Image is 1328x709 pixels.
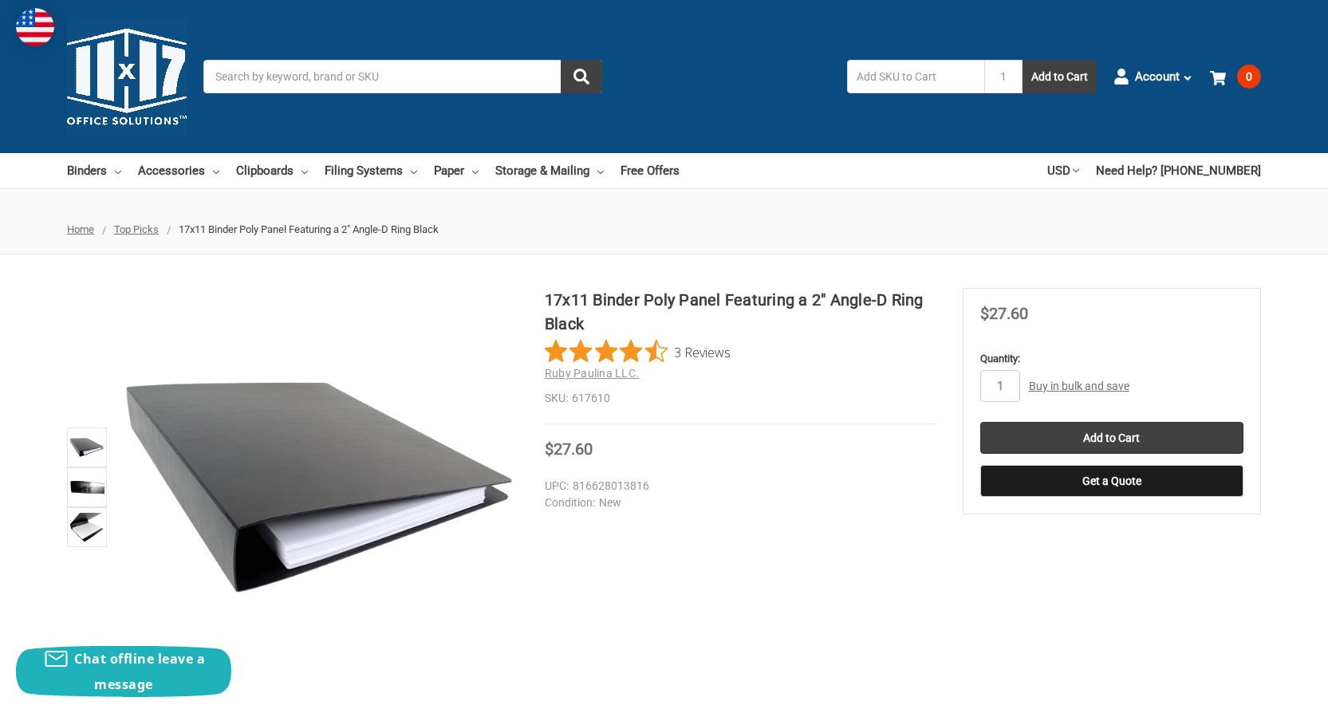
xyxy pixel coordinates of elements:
[69,430,104,465] img: 17x11 Binder Poly Panel Featuring a 2" Angle-D Ring Black
[1047,153,1079,188] a: USD
[980,422,1243,454] input: Add to Cart
[434,153,479,188] a: Paper
[1210,56,1261,97] a: 0
[545,494,929,511] dd: New
[621,153,680,188] a: Free Offers
[1023,60,1097,93] button: Add to Cart
[545,439,593,459] span: $27.60
[545,390,568,407] dt: SKU:
[980,351,1243,367] label: Quantity:
[16,8,54,46] img: duty and tax information for United States
[1029,380,1129,392] a: Buy in bulk and save
[325,153,417,188] a: Filing Systems
[69,510,104,545] img: 17”x11” Poly Binders (617610)
[67,223,94,235] a: Home
[980,465,1243,497] button: Get a Quote
[545,478,929,494] dd: 816628013816
[179,223,439,235] span: 17x11 Binder Poly Panel Featuring a 2" Angle-D Ring Black
[16,646,231,697] button: Chat offline leave a message
[67,17,187,136] img: 11x17.com
[545,494,595,511] dt: Condition:
[545,340,731,364] button: Rated 4.3 out of 5 stars from 3 reviews. Jump to reviews.
[74,650,205,693] span: Chat offline leave a message
[138,153,219,188] a: Accessories
[203,60,602,93] input: Search by keyword, brand or SKU
[545,478,569,494] dt: UPC:
[1113,56,1193,97] a: Account
[545,367,639,380] a: Ruby Paulina LLC.
[236,153,308,188] a: Clipboards
[1096,153,1261,188] a: Need Help? [PHONE_NUMBER]
[545,390,936,407] dd: 617610
[980,304,1028,323] span: $27.60
[120,288,518,687] img: 17x11 Binder Poly Panel Featuring a 2" Angle-D Ring Black
[674,340,731,364] span: 3 Reviews
[114,223,159,235] a: Top Picks
[847,60,984,93] input: Add SKU to Cart
[1135,68,1180,86] span: Account
[495,153,604,188] a: Storage & Mailing
[545,288,936,336] h1: 17x11 Binder Poly Panel Featuring a 2" Angle-D Ring Black
[1237,65,1261,89] span: 0
[67,153,121,188] a: Binders
[69,470,104,505] img: 17x11 Binder Poly Panel Featuring a 2" Angle-D Ring Black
